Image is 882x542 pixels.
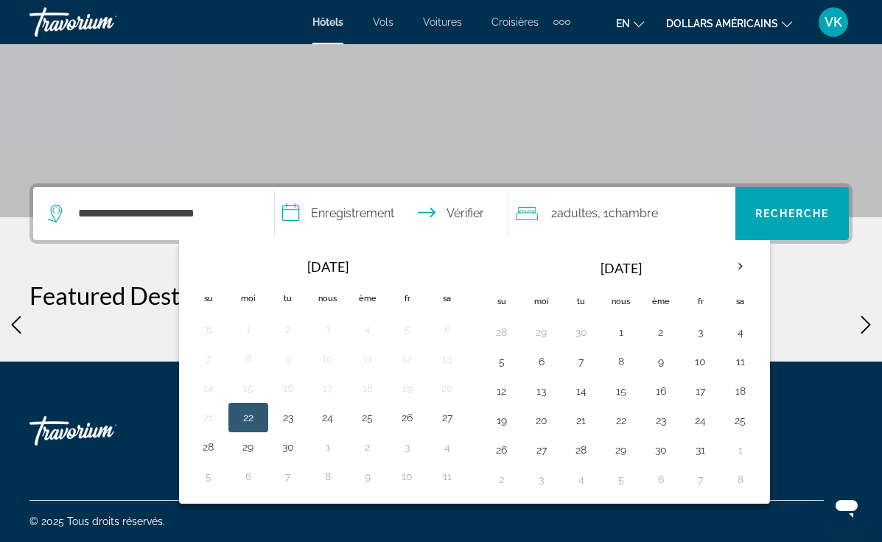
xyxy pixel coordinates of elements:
[530,410,553,431] button: Jour 20
[356,407,379,428] button: Jour 25
[312,16,343,28] a: Hôtels
[396,319,419,339] button: Jour 5
[729,381,752,401] button: Jour 18
[276,319,300,339] button: Jour 2
[735,187,849,240] button: Recherche
[197,319,220,339] button: Jour 31
[666,18,778,29] font: dollars américains
[609,469,633,490] button: Jour 5
[491,16,539,28] a: Croisières
[729,469,752,490] button: Jour 8
[316,407,340,428] button: Jour 24
[755,208,830,219] font: Recherche
[649,410,673,431] button: Jour 23
[601,260,642,276] font: [DATE]
[729,410,752,431] button: Jour 25
[825,14,842,29] font: VK
[616,13,644,34] button: Changer de langue
[316,378,340,398] button: Jour 17
[609,351,633,372] button: Jour 8
[307,258,349,275] font: [DATE]
[435,319,459,339] button: Jour 6
[553,10,570,34] button: Éléments de navigation supplémentaires
[570,469,593,490] button: Jour 4
[356,319,379,339] button: Jour 4
[814,7,853,38] button: Menu utilisateur
[29,515,165,527] font: © 2025 Tous droits réservés.
[570,410,593,431] button: Jour 21
[396,437,419,457] button: Jour 3
[649,351,673,372] button: Jour 9
[530,440,553,460] button: Jour 27
[316,466,340,487] button: Jour 8
[823,483,870,530] iframe: Bouton de lancement de la fenêtre de messagerie
[689,469,713,490] button: Jour 7
[649,322,673,342] button: Jour 2
[276,437,300,457] button: Jour 30
[689,381,713,401] button: Jour 17
[276,466,300,487] button: Jour 7
[490,322,514,342] button: Jour 28
[29,3,177,41] a: Travorium
[490,440,514,460] button: Jour 26
[530,351,553,372] button: Jour 6
[435,466,459,487] button: Jour 11
[356,348,379,369] button: Jour 11
[570,381,593,401] button: Jour 14
[237,319,260,339] button: Jour 1
[490,381,514,401] button: Jour 12
[29,281,853,310] h2: Featured Destinations
[570,440,593,460] button: Jour 28
[649,440,673,460] button: Jour 30
[570,322,593,342] button: Jour 30
[689,351,713,372] button: Jour 10
[551,206,557,220] font: 2
[197,378,220,398] button: Jour 14
[609,410,633,431] button: Jour 22
[33,187,849,240] div: Widget de recherche
[197,348,220,369] button: Jour 7
[689,440,713,460] button: Jour 31
[729,351,752,372] button: Jour 11
[598,206,609,220] font: , 1
[729,322,752,342] button: Jour 4
[276,407,300,428] button: Jour 23
[29,409,177,453] a: Travorium
[373,16,393,28] a: Vols
[356,378,379,398] button: Jour 18
[237,348,260,369] button: Jour 8
[689,410,713,431] button: Jour 24
[276,378,300,398] button: Jour 16
[435,378,459,398] button: Jour 20
[649,469,673,490] button: Jour 6
[275,187,509,240] button: Dates d'arrivée et de départ
[276,348,300,369] button: Jour 9
[316,437,340,457] button: Jour 1
[609,440,633,460] button: Jour 29
[609,381,633,401] button: Jour 15
[356,437,379,457] button: Jour 2
[435,437,459,457] button: Jour 4
[237,466,260,487] button: Jour 6
[396,348,419,369] button: Jour 12
[237,378,260,398] button: Jour 15
[609,322,633,342] button: Jour 1
[316,319,340,339] button: Jour 3
[316,348,340,369] button: Jour 10
[396,407,419,428] button: Jour 26
[729,440,752,460] button: Jour 1
[649,381,673,401] button: Jour 16
[570,351,593,372] button: Jour 7
[530,322,553,342] button: Jour 29
[237,437,260,457] button: Jour 29
[616,18,630,29] font: en
[423,16,462,28] a: Voitures
[721,250,760,284] button: Mois prochain
[530,469,553,490] button: Jour 3
[435,407,459,428] button: Jour 27
[197,466,220,487] button: Jour 5
[490,351,514,372] button: Jour 5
